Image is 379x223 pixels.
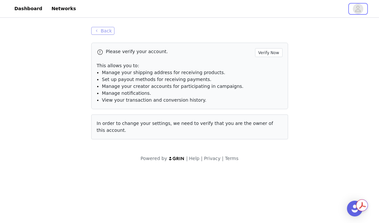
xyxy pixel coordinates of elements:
[186,156,188,161] span: |
[222,156,224,161] span: |
[355,4,361,14] div: avatar
[106,48,252,55] p: Please verify your account.
[141,156,167,161] span: Powered by
[168,156,185,161] img: logo
[102,97,206,103] span: View your transaction and conversion history.
[97,121,273,133] span: In order to change your settings, we need to verify that you are the owner of this account.
[347,201,363,216] div: Open Intercom Messenger
[102,84,244,89] span: Manage your creator accounts for participating in campaigns.
[204,156,221,161] a: Privacy
[91,27,115,35] button: Back
[47,1,80,16] a: Networks
[225,156,238,161] a: Terms
[102,70,225,75] span: Manage your shipping address for receiving products.
[255,48,283,57] button: Verify Now
[102,91,151,96] span: Manage notifications.
[10,1,46,16] a: Dashboard
[201,156,202,161] span: |
[97,62,283,69] p: This allows you to:
[189,156,199,161] a: Help
[102,77,212,82] span: Set up payout methods for receiving payments.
